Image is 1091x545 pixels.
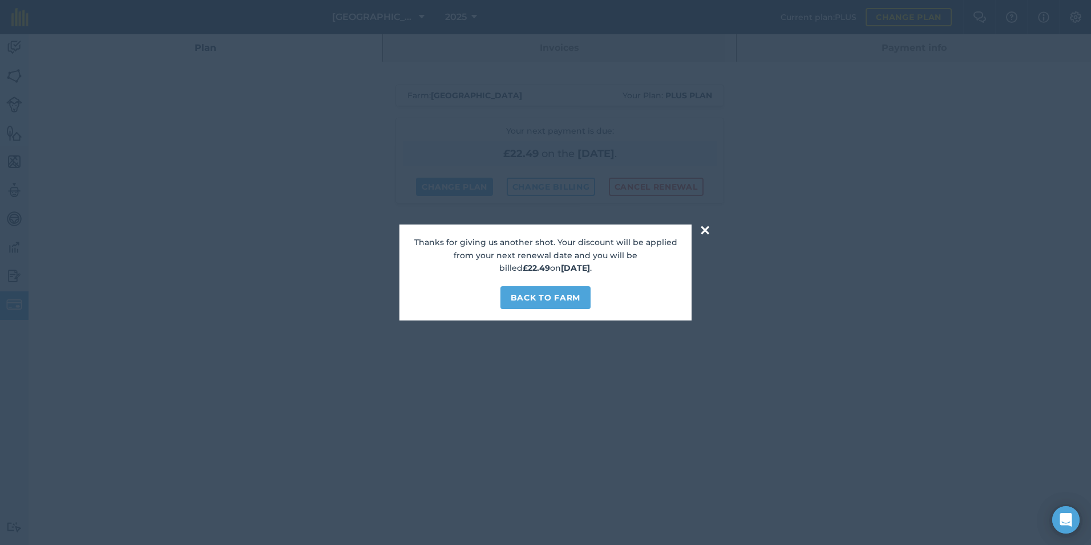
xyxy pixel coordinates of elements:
p: Thanks for giving us another shot. Your discount will be applied from your next renewal date and ... [411,236,680,274]
strong: [DATE] [561,263,590,273]
button: × [698,219,712,242]
div: Open Intercom Messenger [1052,506,1080,534]
button: Back to farm [500,286,591,309]
strong: £22.49 [523,263,550,273]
